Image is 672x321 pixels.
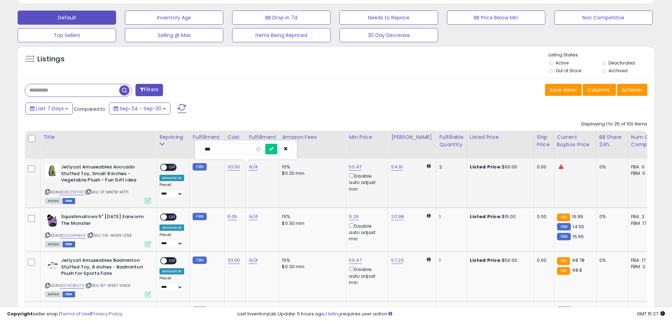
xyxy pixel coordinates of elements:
div: FBM: 2 [631,264,654,270]
small: FBA [557,257,570,265]
div: Displaying 1 to 25 of 100 items [581,121,647,128]
button: Last 7 Days [25,103,73,115]
div: 1 [439,214,461,220]
div: ASIN: [45,257,151,296]
div: Min Price [349,134,385,141]
div: $0.30 min [282,220,340,227]
button: Actions [617,84,647,96]
div: Current Buybox Price [557,134,593,148]
div: FBM: 17 [631,220,654,227]
b: Listed Price: [470,257,502,264]
img: 41uNGyTzryL._SL40_.jpg [45,164,59,178]
div: Amazon Fees [282,134,343,141]
button: BB Drop in 7d [232,11,331,25]
div: Preset: [159,276,184,292]
a: N/A [249,257,257,264]
div: $0.30 min [282,264,340,270]
span: FBM [62,291,75,297]
div: Amazon AI [159,175,184,181]
button: Save View [545,84,582,96]
a: 33.00 [228,257,240,264]
div: $15.00 [470,214,528,220]
div: Preset: [159,233,184,248]
div: Fulfillment [193,134,221,141]
button: BB Price Below Min [447,11,545,25]
div: FBA: 17 [631,257,654,264]
div: Fulfillment Cost [249,134,276,148]
button: Inventory Age [125,11,223,25]
a: 1 listing [326,310,341,317]
b: Squishmallows 5" [DATE] Earworm The Monster [61,214,147,228]
span: All listings currently available for purchase on Amazon [45,198,61,204]
a: B081L7W74D [60,189,84,195]
a: 33.00 [228,163,240,171]
div: $0.30 min [282,170,340,177]
a: 50.47 [349,257,362,264]
label: Active [556,60,569,66]
span: | SKU: R7-W5E7-KNCE [85,283,131,288]
small: FBM [557,223,571,230]
div: FBA: 0 [631,164,654,170]
div: Disable auto adjust min [349,222,383,242]
button: 30 Day Decrease [339,28,438,42]
span: 15.55 [573,233,584,240]
span: 14.55 [573,223,584,230]
span: Compared to: [74,106,106,112]
span: | SKU: V1-MN78-MT71 [85,189,128,195]
div: Amazon AI [159,224,184,231]
label: Out of Stock [556,68,581,74]
a: B0D4CBGJ73 [60,283,84,289]
a: B0DCHPNRHF [60,233,86,239]
small: FBA [557,267,570,275]
span: 48.78 [572,257,585,264]
a: N/A [249,213,257,220]
div: ASIN: [45,164,151,203]
div: Preset: [159,183,184,198]
button: Non Competitive [554,11,653,25]
div: Last InventoryLab Update: 5 hours ago, requires user action. [237,311,665,317]
a: N/A [249,163,257,171]
div: Cost [228,134,243,141]
button: Items Being Repriced [232,28,331,42]
div: Repricing [159,134,187,141]
a: 20.98 [391,213,404,220]
button: Top Sellers [18,28,116,42]
div: FBM: 0 [631,170,654,177]
div: $50.00 [470,257,528,264]
img: 31J+jpGA97L._SL40_.jpg [45,214,59,228]
div: [PERSON_NAME] [391,134,433,141]
div: BB Share 24h. [599,134,625,148]
button: Sep-24 - Sep-30 [109,103,170,115]
h5: Listings [37,54,65,64]
span: Columns [587,86,610,93]
span: Last 7 Days [36,105,64,112]
span: 16.99 [572,213,583,220]
p: Listing States: [549,52,654,58]
small: FBM [193,163,206,171]
div: FBA: 2 [631,214,654,220]
div: Fulfillable Quantity [439,134,464,148]
small: FBM [557,233,571,240]
div: 0% [599,164,623,170]
b: Listed Price: [470,213,502,220]
div: Title [43,134,153,141]
a: 54.10 [391,163,403,171]
label: Archived [609,68,628,74]
button: Columns [583,84,616,96]
span: 2025-10-8 15:27 GMT [637,310,665,317]
b: Listed Price: [470,163,502,170]
b: Jellycat Amuseables Badminton Stuffed Toy, 6 inches - Badminton Plush for Sports Fans [61,257,147,279]
a: 50.47 [349,163,362,171]
div: 0% [599,214,623,220]
a: 57.23 [391,257,404,264]
strong: Copyright [7,310,33,317]
div: Disable auto adjust min [349,172,383,192]
span: OFF [167,165,178,171]
span: All listings currently available for purchase on Amazon [45,241,61,247]
div: Disable auto adjust min [349,265,383,286]
div: ASIN: [45,214,151,246]
span: OFF [167,214,178,220]
label: Deactivated [609,60,635,66]
small: FBM [193,257,206,264]
div: 0.00 [537,214,549,220]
